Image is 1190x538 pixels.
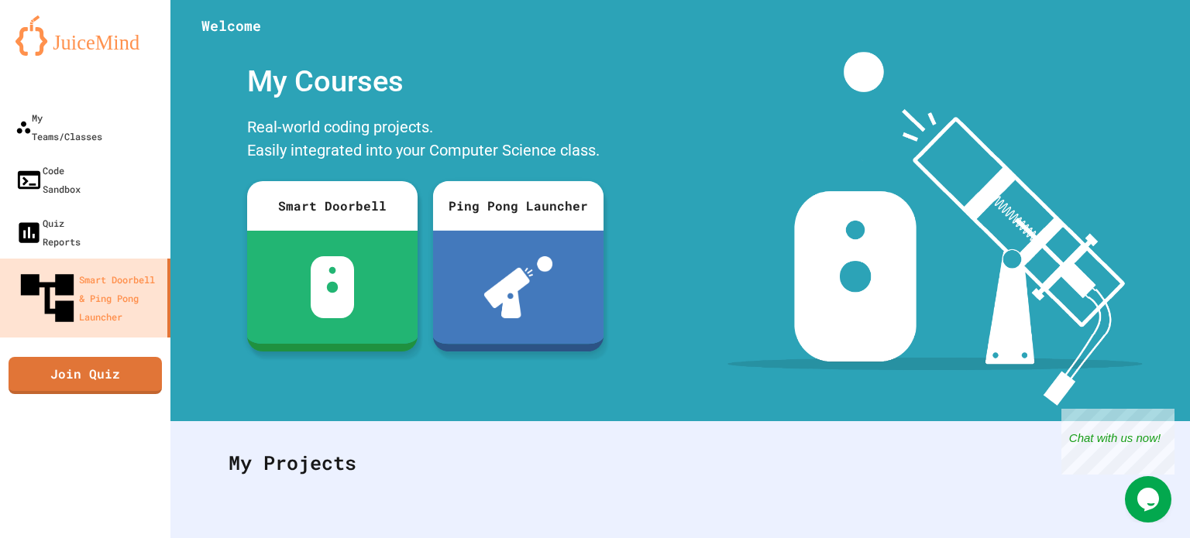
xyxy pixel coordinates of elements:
div: Ping Pong Launcher [433,181,604,231]
div: Real-world coding projects. Easily integrated into your Computer Science class. [239,111,611,170]
img: logo-orange.svg [15,15,155,56]
div: My Projects [213,433,1147,493]
img: banner-image-my-projects.png [727,52,1143,406]
iframe: chat widget [1125,476,1175,523]
img: ppl-with-ball.png [484,256,553,318]
div: My Courses [239,52,611,111]
div: Smart Doorbell & Ping Pong Launcher [15,266,161,330]
a: Join Quiz [9,357,162,394]
div: Quiz Reports [15,214,81,251]
div: Code Sandbox [15,161,81,198]
div: My Teams/Classes [15,108,102,146]
div: Smart Doorbell [247,181,418,231]
iframe: chat widget [1061,409,1175,475]
img: sdb-white.svg [311,256,355,318]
